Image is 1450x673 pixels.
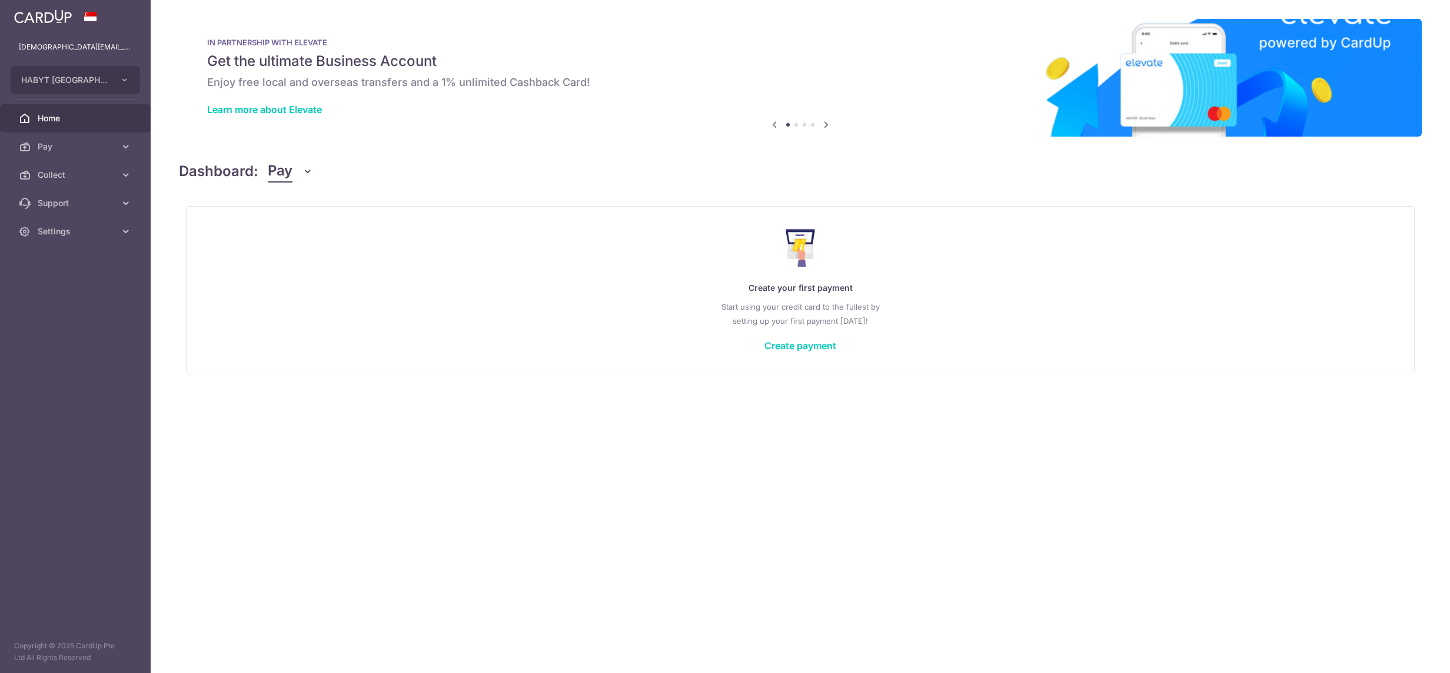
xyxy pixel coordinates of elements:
a: Learn more about Elevate [207,104,322,115]
a: Create payment [764,340,836,352]
span: Collect [38,169,115,181]
img: CardUp [14,9,72,24]
h5: Get the ultimate Business Account [207,52,1394,71]
span: Settings [38,226,115,237]
button: HABYT [GEOGRAPHIC_DATA] ONE PTE. LTD. [11,66,140,94]
p: Start using your credit card to the fullest by setting up your first payment [DATE]! [210,300,1391,328]
h4: Dashboard: [179,161,258,182]
img: Make Payment [786,229,816,267]
p: [DEMOGRAPHIC_DATA][EMAIL_ADDRESS][DOMAIN_NAME] [19,41,132,53]
span: Pay [38,141,115,152]
span: HABYT [GEOGRAPHIC_DATA] ONE PTE. LTD. [21,74,108,86]
span: Home [38,112,115,124]
img: Renovation banner [179,19,1422,137]
p: Create your first payment [210,281,1391,295]
span: Support [38,197,115,209]
button: Pay [268,160,313,183]
p: IN PARTNERSHIP WITH ELEVATE [207,38,1394,47]
span: Pay [268,160,292,183]
h6: Enjoy free local and overseas transfers and a 1% unlimited Cashback Card! [207,75,1394,89]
